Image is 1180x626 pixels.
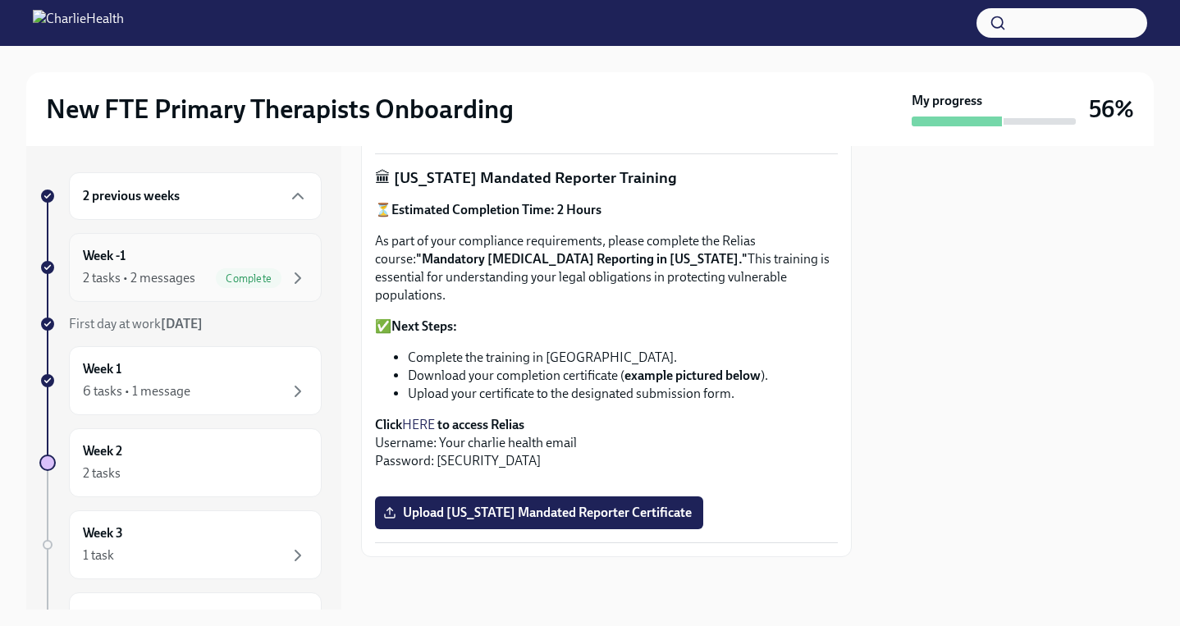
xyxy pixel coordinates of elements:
h6: Week 1 [83,360,121,378]
p: ✅ [375,318,838,336]
div: 6 tasks • 1 message [83,382,190,400]
strong: Next Steps: [391,318,457,334]
p: As part of your compliance requirements, please complete the Relias course: This training is esse... [375,232,838,304]
strong: to access Relias [437,417,524,432]
span: Complete [216,272,281,285]
label: Upload [US_STATE] Mandated Reporter Certificate [375,496,703,529]
p: ⏳ [375,201,838,219]
a: First day at work[DATE] [39,315,322,333]
h3: 56% [1089,94,1134,124]
strong: Estimated Completion Time: 2 Hours [391,202,601,217]
span: Upload [US_STATE] Mandated Reporter Certificate [386,505,692,521]
a: Week 16 tasks • 1 message [39,346,322,415]
strong: Click [375,417,402,432]
div: 2 previous weeks [69,172,322,220]
a: HERE [402,417,435,432]
div: 2 tasks [83,464,121,482]
strong: My progress [912,92,982,110]
strong: [DATE] [161,316,203,331]
p: 🏛 [US_STATE] Mandated Reporter Training [375,167,838,189]
h6: 2 previous weeks [83,187,180,205]
img: CharlieHealth [33,10,124,36]
h2: New FTE Primary Therapists Onboarding [46,93,514,126]
a: Week 31 task [39,510,322,579]
a: Week -12 tasks • 2 messagesComplete [39,233,322,302]
strong: example pictured below [624,368,761,383]
div: 2 tasks • 2 messages [83,269,195,287]
span: First day at work [69,316,203,331]
p: Username: Your charlie health email Password: [SECURITY_DATA] [375,416,838,470]
li: Upload your certificate to the designated submission form. [408,385,838,403]
h6: Week -1 [83,247,126,265]
h6: Week 4 [83,606,123,624]
div: 1 task [83,546,114,564]
h6: Week 3 [83,524,123,542]
h6: Week 2 [83,442,122,460]
li: Download your completion certificate ( ). [408,367,838,385]
strong: "Mandatory [MEDICAL_DATA] Reporting in [US_STATE]." [416,251,748,267]
a: Week 22 tasks [39,428,322,497]
li: Complete the training in [GEOGRAPHIC_DATA]. [408,349,838,367]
